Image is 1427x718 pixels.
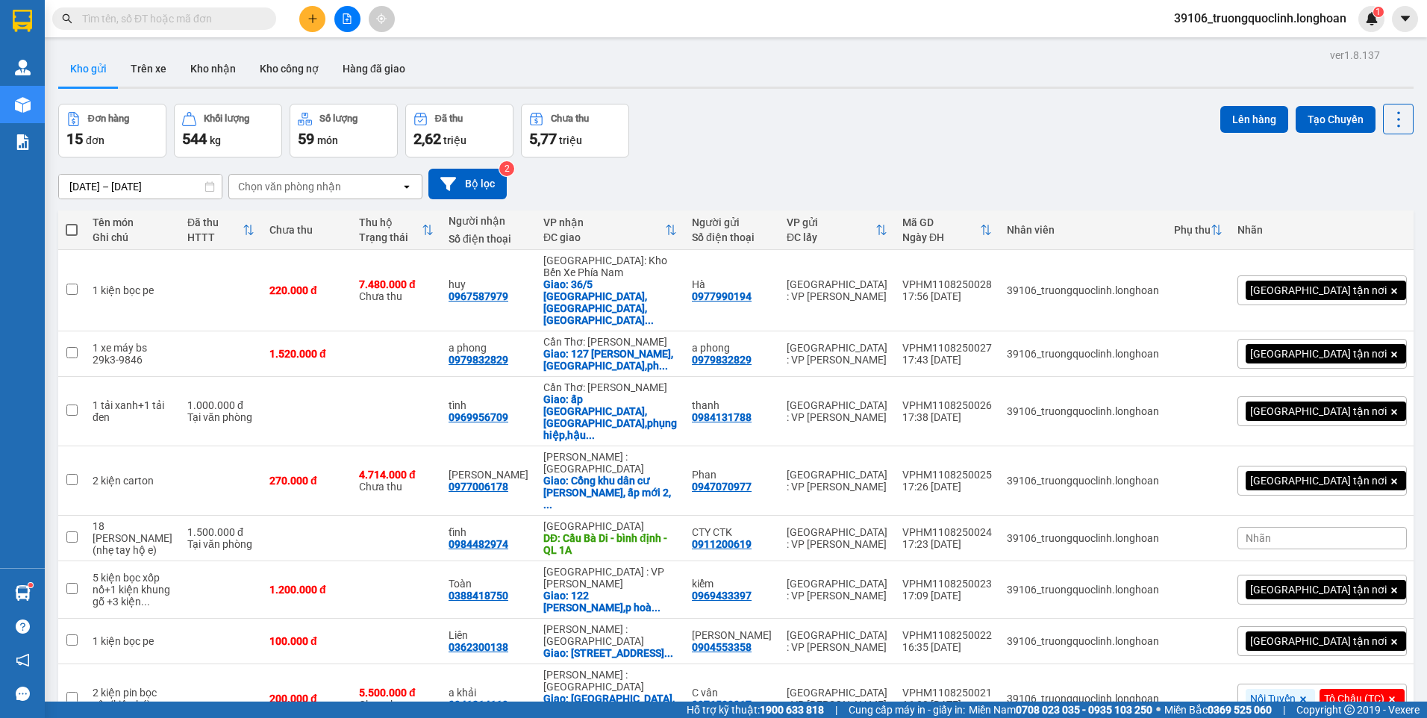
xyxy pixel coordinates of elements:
[1250,474,1387,487] span: [GEOGRAPHIC_DATA] tận nơi
[543,278,677,326] div: Giao: 36/5 phú nông,p tây nha trang,khánh hoà
[1164,702,1272,718] span: Miền Bắc
[269,475,344,487] div: 270.000 đ
[178,51,248,87] button: Kho nhận
[902,399,992,411] div: VPHM1108250026
[1283,702,1285,718] span: |
[16,619,30,634] span: question-circle
[543,532,677,556] div: DĐ: Cầu Bà Di - bình định - QL 1A
[449,342,528,354] div: a phong
[692,538,752,550] div: 0911200619
[93,687,172,711] div: 2 kiện pin bọc xốp(kiện bé)
[66,130,83,148] span: 15
[449,699,508,711] div: 0941214119
[28,583,33,587] sup: 1
[1250,692,1296,705] span: Nối Tuyến
[449,590,508,602] div: 0388418750
[543,499,552,511] span: ...
[58,104,166,157] button: Đơn hàng15đơn
[692,641,752,653] div: 0904553358
[692,526,772,538] div: CTY CTK
[93,635,172,647] div: 1 kiện bọc pe
[93,342,172,366] div: 1 xe máy bs 29k3-9846
[1016,704,1152,716] strong: 0708 023 035 - 0935 103 250
[1399,12,1412,25] span: caret-down
[692,354,752,366] div: 0979832829
[401,181,413,193] svg: open
[902,411,992,423] div: 17:38 [DATE]
[93,520,172,556] div: 18 thùng sơn(nhẹ tay hộ e)
[1324,692,1384,705] span: Tô Châu (TC)
[16,687,30,701] span: message
[543,566,677,590] div: [GEOGRAPHIC_DATA] : VP [PERSON_NAME]
[787,687,887,711] div: [GEOGRAPHIC_DATA] : VP [PERSON_NAME]
[902,354,992,366] div: 17:43 [DATE]
[204,113,249,124] div: Khối lượng
[449,578,528,590] div: Toàn
[902,481,992,493] div: 17:26 [DATE]
[93,231,172,243] div: Ghi chú
[1376,7,1381,17] span: 1
[692,411,752,423] div: 0984131788
[62,13,72,24] span: search
[902,342,992,354] div: VPHM1108250027
[543,623,677,647] div: [PERSON_NAME] : [GEOGRAPHIC_DATA]
[16,653,30,667] span: notification
[787,216,875,228] div: VP gửi
[352,210,441,250] th: Toggle SortBy
[1246,532,1271,544] span: Nhãn
[692,578,772,590] div: kiểm
[290,104,398,157] button: Số lượng59món
[543,348,677,372] div: Giao: 127 trần hưng đạo,dương đông,phú quốc,kiên giang
[93,572,172,608] div: 5 kiện bọc xốp nổ+1 kiện khung gỗ +3 kiện carton+1 kiện hộp gỗ
[15,585,31,601] img: warehouse-icon
[93,284,172,296] div: 1 kiện bọc pe
[141,596,150,608] span: ...
[359,469,434,493] div: Chưa thu
[449,278,528,290] div: huy
[413,130,441,148] span: 2,62
[692,687,772,699] div: C vân
[1373,7,1384,17] sup: 1
[1174,224,1211,236] div: Phụ thu
[269,348,344,360] div: 1.520.000 đ
[1330,47,1380,63] div: ver 1.8.137
[118,32,298,59] span: CÔNG TY TNHH CHUYỂN PHÁT NHANH BẢO AN
[849,702,965,718] span: Cung cấp máy in - giấy in:
[269,635,344,647] div: 100.000 đ
[187,231,243,243] div: HTTT
[449,629,528,641] div: Liên
[449,641,508,653] div: 0362300138
[1237,224,1407,236] div: Nhãn
[307,13,318,24] span: plus
[692,629,772,641] div: BÙI THANH HOA
[187,216,243,228] div: Đã thu
[180,210,262,250] th: Toggle SortBy
[1220,106,1288,133] button: Lên hàng
[902,578,992,590] div: VPHM1108250023
[86,134,104,146] span: đơn
[58,51,119,87] button: Kho gửi
[210,134,221,146] span: kg
[405,104,513,157] button: Đã thu2,62 triệu
[1007,405,1159,417] div: 39106_truongquoclinh.longhoan
[369,6,395,32] button: aim
[15,60,31,75] img: warehouse-icon
[692,399,772,411] div: thanh
[1296,106,1376,133] button: Tạo Chuyến
[1167,210,1230,250] th: Toggle SortBy
[1250,634,1387,648] span: [GEOGRAPHIC_DATA] tận nơi
[435,113,463,124] div: Đã thu
[449,538,508,550] div: 0984482974
[969,702,1152,718] span: Miền Nam
[787,399,887,423] div: [GEOGRAPHIC_DATA] : VP [PERSON_NAME]
[787,526,887,550] div: [GEOGRAPHIC_DATA] : VP [PERSON_NAME]
[835,702,837,718] span: |
[1250,405,1387,418] span: [GEOGRAPHIC_DATA] tận nơi
[449,399,528,411] div: tình
[449,290,508,302] div: 0967587979
[269,284,344,296] div: 220.000 đ
[692,469,772,481] div: Phan
[15,134,31,150] img: solution-icon
[443,134,466,146] span: triệu
[376,13,387,24] span: aim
